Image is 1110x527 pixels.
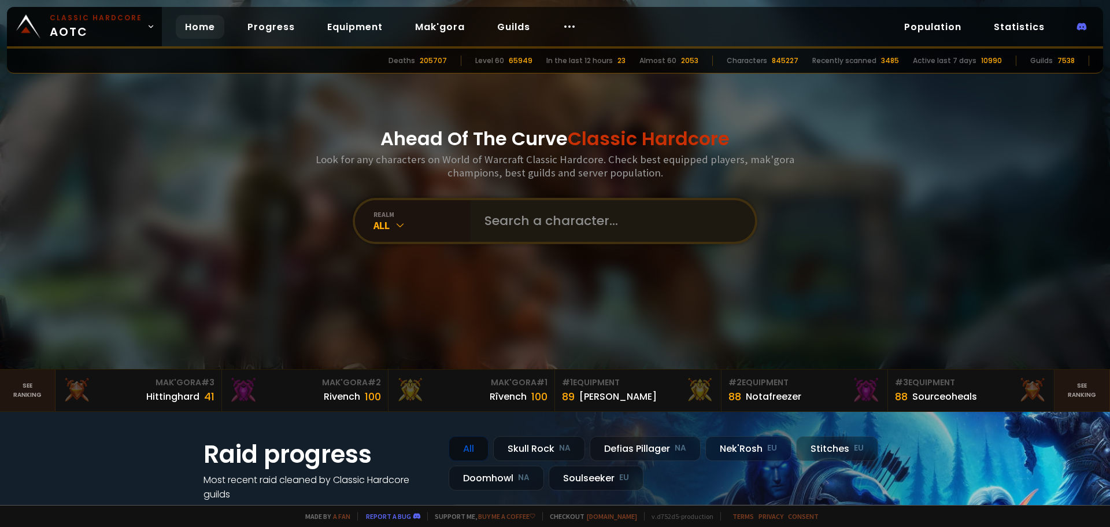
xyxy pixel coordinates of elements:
div: realm [373,210,471,219]
div: 41 [204,389,214,404]
span: Checkout [542,512,637,521]
a: #3Equipment88Sourceoheals [888,370,1054,411]
div: Active last 7 days [913,56,976,66]
small: NA [675,443,686,454]
small: NA [518,472,530,484]
small: EU [619,472,629,484]
div: Almost 60 [639,56,676,66]
a: Classic HardcoreAOTC [7,7,162,46]
span: AOTC [50,13,142,40]
a: See all progress [203,502,279,515]
div: Doomhowl [449,466,544,491]
span: Made by [298,512,350,521]
div: Equipment [895,377,1047,389]
div: Defias Pillager [590,436,701,461]
small: EU [854,443,864,454]
div: 7538 [1057,56,1075,66]
div: 845227 [772,56,798,66]
span: # 1 [536,377,547,388]
div: Hittinghard [146,389,199,404]
a: Mak'Gora#1Rîvench100 [388,370,555,411]
div: Equipment [562,377,714,389]
div: Stitches [796,436,878,461]
a: Terms [732,512,754,521]
h1: Raid progress [203,436,435,473]
a: #2Equipment88Notafreezer [721,370,888,411]
div: 205707 [420,56,447,66]
small: EU [767,443,777,454]
a: Statistics [985,15,1054,39]
a: [DOMAIN_NAME] [587,512,637,521]
span: v. d752d5 - production [644,512,713,521]
div: 3485 [881,56,899,66]
a: Mak'Gora#2Rivench100 [222,370,388,411]
span: # 1 [562,377,573,388]
div: Nek'Rosh [705,436,791,461]
div: Notafreezer [746,389,801,404]
div: Soulseeker [549,466,643,491]
a: Population [895,15,971,39]
h1: Ahead Of The Curve [380,125,730,153]
div: 10990 [981,56,1002,66]
span: # 3 [201,377,214,388]
div: All [449,436,489,461]
div: 100 [365,389,381,404]
span: Classic Hardcore [568,126,730,152]
div: Sourceoheals [912,389,977,404]
div: Skull Rock [493,436,585,461]
a: Privacy [758,512,783,521]
a: Mak'Gora#3Hittinghard41 [55,370,222,411]
div: All [373,219,471,232]
div: 23 [617,56,626,66]
div: Characters [727,56,767,66]
a: #1Equipment89[PERSON_NAME] [555,370,721,411]
input: Search a character... [478,200,741,242]
div: 65949 [509,56,532,66]
div: [PERSON_NAME] [579,389,657,404]
div: 100 [531,389,547,404]
a: Consent [788,512,819,521]
div: Recently scanned [812,56,876,66]
div: Mak'Gora [62,377,214,389]
div: 88 [728,389,741,404]
div: Equipment [728,377,880,389]
small: NA [559,443,571,454]
div: In the last 12 hours [546,56,613,66]
h3: Look for any characters on World of Warcraft Classic Hardcore. Check best equipped players, mak'g... [311,153,799,179]
small: Classic Hardcore [50,13,142,23]
div: Rîvench [490,389,527,404]
div: Rivench [324,389,360,404]
a: Home [176,15,224,39]
span: # 2 [368,377,381,388]
div: Mak'Gora [229,377,381,389]
a: Progress [238,15,304,39]
div: Deaths [388,56,415,66]
a: Equipment [318,15,392,39]
a: Mak'gora [406,15,474,39]
a: Report a bug [366,512,411,521]
div: Mak'Gora [395,377,547,389]
a: a fan [333,512,350,521]
a: Buy me a coffee [478,512,535,521]
span: # 2 [728,377,742,388]
a: Guilds [488,15,539,39]
span: # 3 [895,377,908,388]
div: 88 [895,389,908,404]
span: Support me, [427,512,535,521]
a: Seeranking [1054,370,1110,411]
h4: Most recent raid cleaned by Classic Hardcore guilds [203,473,435,502]
div: Guilds [1030,56,1053,66]
div: Level 60 [475,56,504,66]
div: 89 [562,389,575,404]
div: 2053 [681,56,698,66]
